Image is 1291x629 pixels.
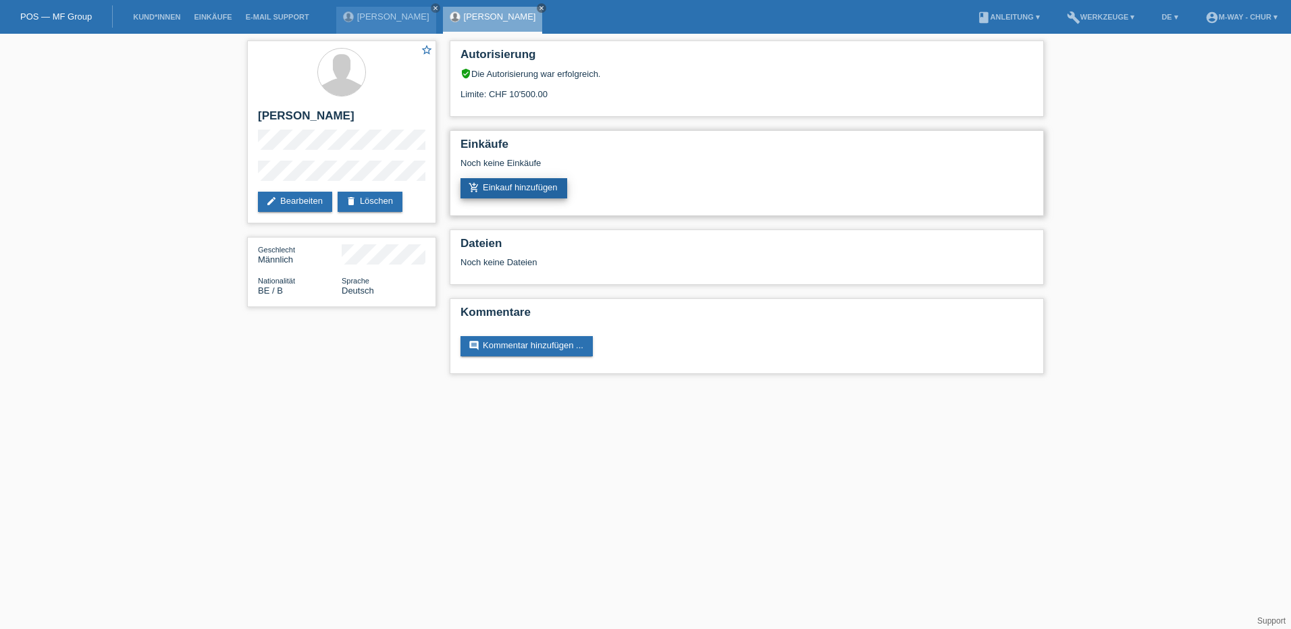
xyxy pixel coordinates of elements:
[1155,13,1184,21] a: DE ▾
[266,196,277,207] i: edit
[239,13,316,21] a: E-Mail Support
[338,192,402,212] a: deleteLöschen
[460,257,873,267] div: Noch keine Dateien
[421,44,433,56] i: star_border
[258,285,283,296] span: Belgien / B / 07.10.2019
[346,196,357,207] i: delete
[357,11,429,22] a: [PERSON_NAME]
[970,13,1047,21] a: bookAnleitung ▾
[460,336,593,356] a: commentKommentar hinzufügen ...
[1205,11,1219,24] i: account_circle
[460,79,1033,99] div: Limite: CHF 10'500.00
[460,178,567,198] a: add_shopping_cartEinkauf hinzufügen
[258,244,342,265] div: Männlich
[460,158,1033,178] div: Noch keine Einkäufe
[460,138,1033,158] h2: Einkäufe
[342,285,374,296] span: Deutsch
[258,192,332,212] a: editBearbeiten
[469,340,479,351] i: comment
[258,246,295,254] span: Geschlecht
[460,68,1033,79] div: Die Autorisierung war erfolgreich.
[432,5,439,11] i: close
[187,13,238,21] a: Einkäufe
[1067,11,1080,24] i: build
[342,277,369,285] span: Sprache
[258,109,425,130] h2: [PERSON_NAME]
[431,3,440,13] a: close
[20,11,92,22] a: POS — MF Group
[460,48,1033,68] h2: Autorisierung
[464,11,536,22] a: [PERSON_NAME]
[537,3,546,13] a: close
[469,182,479,193] i: add_shopping_cart
[258,277,295,285] span: Nationalität
[538,5,545,11] i: close
[1257,616,1286,626] a: Support
[1060,13,1142,21] a: buildWerkzeuge ▾
[1198,13,1284,21] a: account_circlem-way - Chur ▾
[126,13,187,21] a: Kund*innen
[977,11,991,24] i: book
[421,44,433,58] a: star_border
[460,306,1033,326] h2: Kommentare
[460,68,471,79] i: verified_user
[460,237,1033,257] h2: Dateien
